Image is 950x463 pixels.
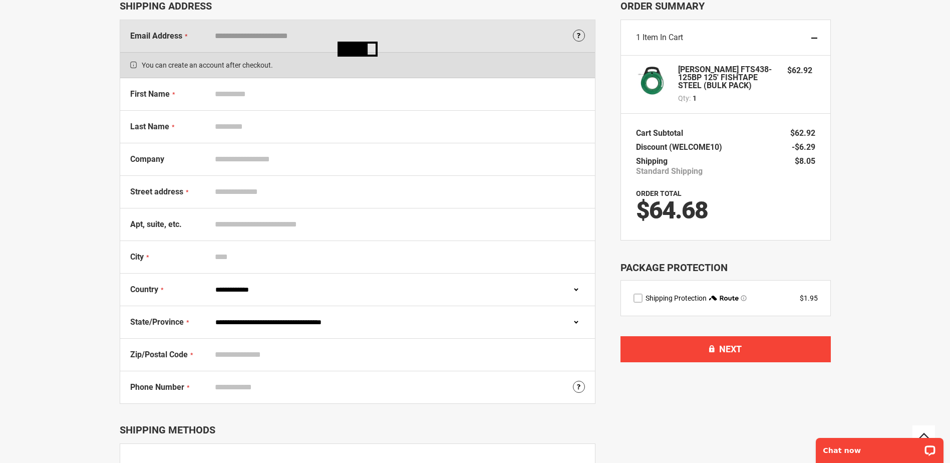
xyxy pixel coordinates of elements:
div: Package Protection [620,261,831,275]
span: Apt, suite, etc. [130,219,182,229]
span: Qty [678,94,689,102]
span: First Name [130,89,170,99]
iframe: LiveChat chat widget [809,431,950,463]
span: -$6.29 [792,142,815,152]
span: $64.68 [636,196,708,224]
span: State/Province [130,317,184,327]
span: Company [130,154,164,164]
span: Learn more [741,295,747,301]
span: $62.92 [790,128,815,138]
div: $1.95 [800,293,818,303]
th: Cart Subtotal [636,126,688,140]
strong: Order Total [636,189,682,197]
span: $8.05 [795,156,815,166]
span: Discount (WELCOME10) [636,142,722,152]
span: Standard Shipping [636,166,703,176]
img: Loading... [338,42,378,57]
img: GREENLEE FTS438-125BP 125' FISHTAPE STEEL (BULK PACK) [636,66,666,96]
span: $62.92 [787,66,812,75]
span: Phone Number [130,382,184,392]
span: Shipping [636,156,668,166]
button: Next [620,336,831,362]
div: route shipping protection selector element [634,293,818,303]
strong: [PERSON_NAME] FTS438-125BP 125' FISHTAPE STEEL (BULK PACK) [678,66,778,90]
span: Item in Cart [643,33,683,42]
div: Shipping Methods [120,424,595,436]
span: Street address [130,187,183,196]
span: 1 [636,33,641,42]
span: Last Name [130,122,169,131]
span: Country [130,285,158,294]
span: 1 [693,93,697,103]
span: City [130,252,144,262]
span: Zip/Postal Code [130,350,188,359]
span: Next [719,344,742,354]
span: Shipping Protection [646,294,707,302]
